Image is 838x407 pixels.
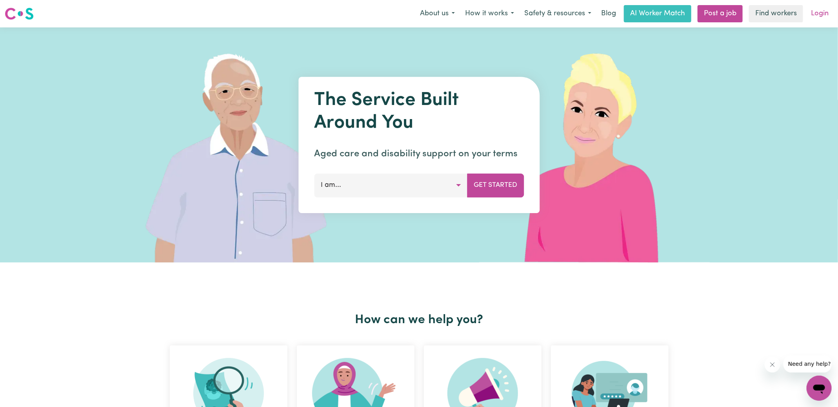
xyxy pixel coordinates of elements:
button: I am... [314,174,467,197]
iframe: Close message [765,357,780,373]
img: Careseekers logo [5,7,34,21]
a: AI Worker Match [624,5,691,22]
a: Blog [596,5,621,22]
a: Find workers [749,5,803,22]
button: About us [415,5,460,22]
a: Careseekers logo [5,5,34,23]
h1: The Service Built Around You [314,89,524,134]
a: Post a job [698,5,743,22]
p: Aged care and disability support on your terms [314,147,524,161]
button: How it works [460,5,519,22]
iframe: Button to launch messaging window [807,376,832,401]
h2: How can we help you? [165,313,673,327]
a: Login [806,5,833,22]
iframe: Message from company [783,355,832,373]
button: Get Started [467,174,524,197]
button: Safety & resources [519,5,596,22]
